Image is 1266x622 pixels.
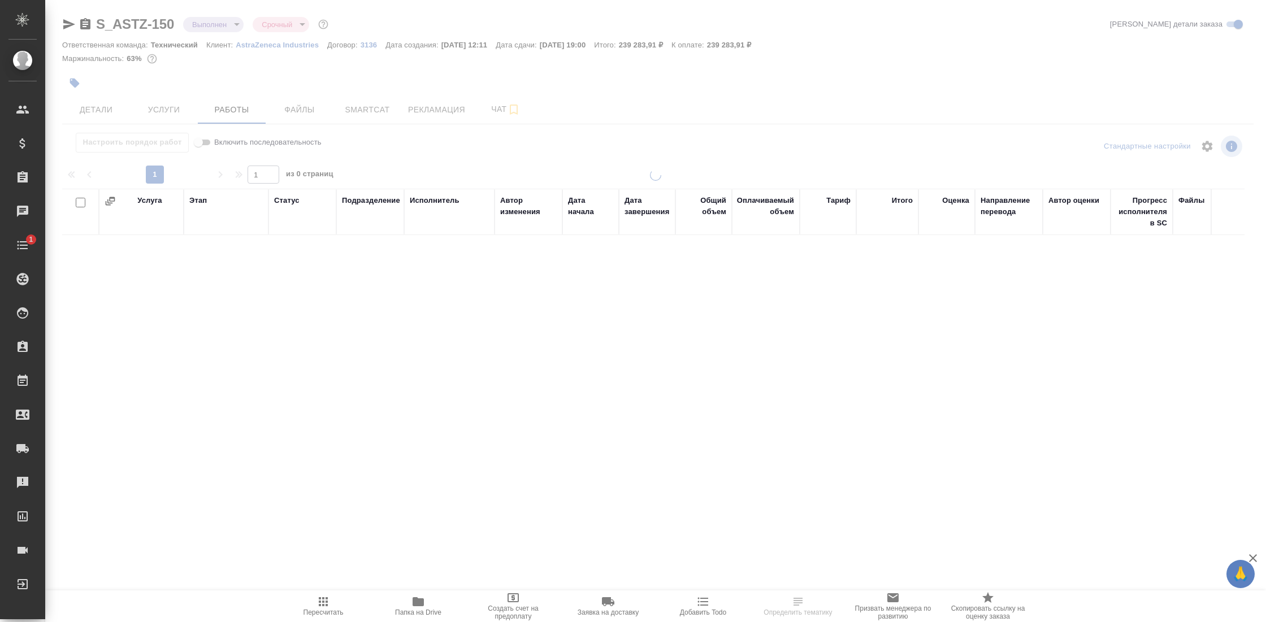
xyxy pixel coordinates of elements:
span: Пересчитать [304,608,344,616]
span: Призвать менеджера по развитию [852,604,934,620]
span: 🙏 [1231,562,1250,586]
button: Скопировать ссылку на оценку заказа [940,590,1035,622]
button: 🙏 [1226,560,1255,588]
div: Услуга [137,195,162,206]
div: Прогресс исполнителя в SC [1116,195,1167,229]
div: Статус [274,195,300,206]
div: Подразделение [342,195,400,206]
div: Дата начала [568,195,613,218]
span: Папка на Drive [395,608,441,616]
button: Пересчитать [276,590,371,622]
div: Автор оценки [1048,195,1099,206]
div: Оценка [942,195,969,206]
span: Добавить Todo [680,608,726,616]
div: Тариф [826,195,851,206]
div: Оплачиваемый объем [737,195,794,218]
span: 1 [22,234,40,245]
button: Добавить Todo [656,590,751,622]
div: Общий объем [681,195,726,218]
a: 1 [3,231,42,259]
button: Папка на Drive [371,590,466,622]
button: Определить тематику [751,590,846,622]
span: Скопировать ссылку на оценку заказа [947,604,1029,620]
span: Определить тематику [764,608,832,616]
div: Исполнитель [410,195,459,206]
button: Заявка на доставку [561,590,656,622]
div: Файлы [1178,195,1204,206]
button: Призвать менеджера по развитию [846,590,940,622]
div: Итого [892,195,913,206]
button: Создать счет на предоплату [466,590,561,622]
div: Этап [189,195,207,206]
div: Автор изменения [500,195,557,218]
span: Заявка на доставку [578,608,639,616]
button: Сгруппировать [105,195,116,207]
div: Дата завершения [625,195,670,218]
div: Направление перевода [981,195,1037,218]
span: Создать счет на предоплату [472,604,554,620]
